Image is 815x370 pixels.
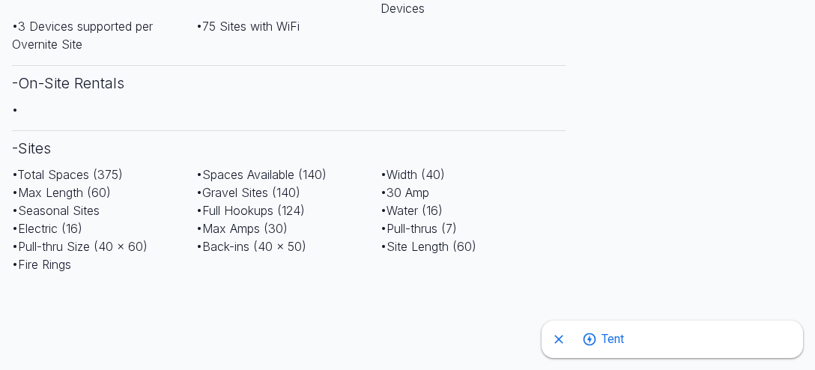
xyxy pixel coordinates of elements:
span: • Water (16) [381,203,443,218]
span: • Total Spaces (375) [12,167,123,182]
span: Go to shopping options for Tent [602,323,624,353]
span: • [12,102,18,117]
span: • 30 Amp [381,185,429,200]
span: • Site Length (60) [381,239,476,254]
span: • 75 Sites with WiFi [196,19,300,34]
span: • Pull-thrus (7) [381,221,457,236]
span: • Full Hookups (124) [196,203,305,218]
span: • Max Length (60) [12,185,111,200]
span: • Electric (16) [12,221,82,236]
span: • Gravel Sites (140) [196,185,300,200]
span: • Pull-thru Size (40 x 60) [12,239,148,254]
h3: - On-Site Rentals [12,65,566,100]
span: • Fire Rings [12,257,71,272]
iframe: Advertisement [12,285,566,353]
span: • Spaces Available (140) [196,167,327,182]
span: • 3 Devices supported per Overnite Site [12,19,153,52]
span: • Seasonal Sites [12,203,100,218]
span: • Width (40) [381,167,445,182]
h3: - Sites [12,130,566,166]
span: • Max Amps (30) [196,221,288,236]
span: • Back-ins (40 x 50) [196,239,306,254]
svg: Close shopping anchor [551,332,566,347]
